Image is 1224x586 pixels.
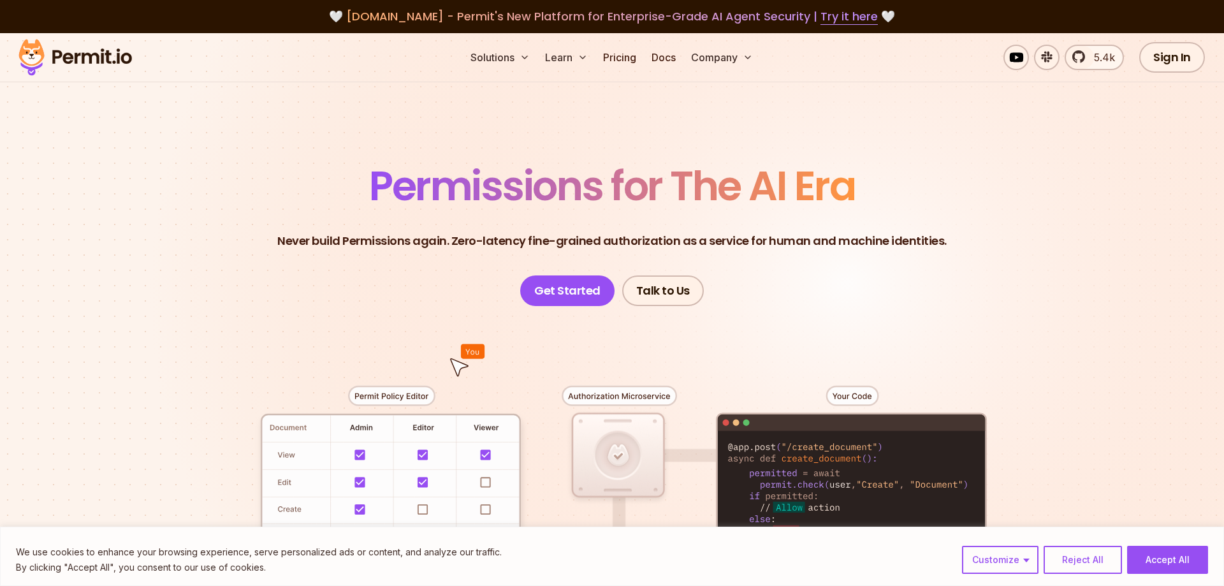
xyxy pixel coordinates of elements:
[540,45,593,70] button: Learn
[1127,546,1208,574] button: Accept All
[646,45,681,70] a: Docs
[346,8,878,24] span: [DOMAIN_NAME] - Permit's New Platform for Enterprise-Grade AI Agent Security |
[520,275,615,306] a: Get Started
[1086,50,1115,65] span: 5.4k
[277,232,947,250] p: Never build Permissions again. Zero-latency fine-grained authorization as a service for human and...
[369,157,855,214] span: Permissions for The AI Era
[1065,45,1124,70] a: 5.4k
[13,36,138,79] img: Permit logo
[16,545,502,560] p: We use cookies to enhance your browsing experience, serve personalized ads or content, and analyz...
[962,546,1038,574] button: Customize
[31,8,1193,26] div: 🤍 🤍
[598,45,641,70] a: Pricing
[686,45,758,70] button: Company
[622,275,704,306] a: Talk to Us
[465,45,535,70] button: Solutions
[820,8,878,25] a: Try it here
[1044,546,1122,574] button: Reject All
[16,560,502,575] p: By clicking "Accept All", you consent to our use of cookies.
[1139,42,1205,73] a: Sign In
